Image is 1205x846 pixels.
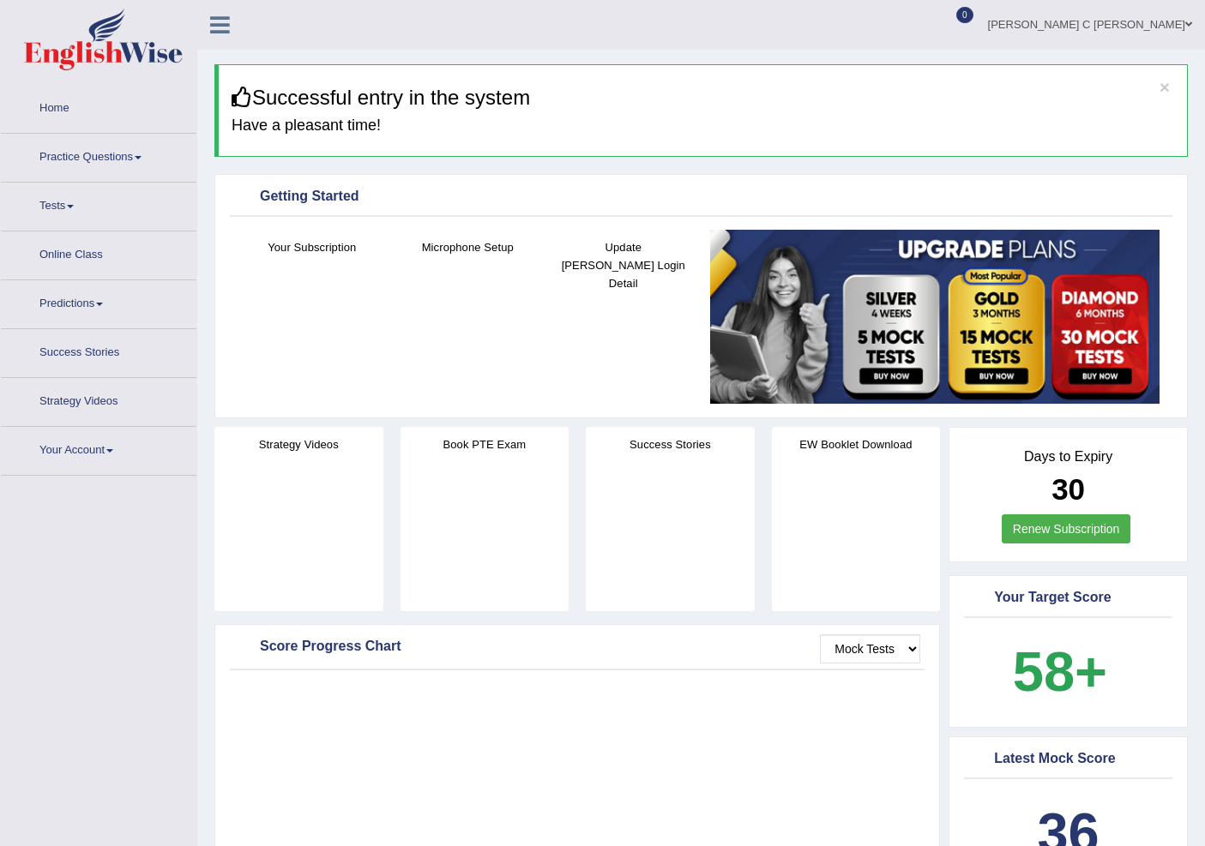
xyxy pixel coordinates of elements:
h3: Successful entry in the system [232,87,1174,109]
a: Your Account [1,427,196,470]
a: Online Class [1,231,196,274]
b: 30 [1051,472,1085,506]
div: Latest Mock Score [968,747,1168,772]
div: Getting Started [234,184,1168,210]
img: small5.jpg [710,230,1160,404]
a: Home [1,85,196,128]
h4: Success Stories [586,435,755,453]
h4: Microphone Setup [399,238,538,256]
div: Your Target Score [968,585,1168,611]
h4: EW Booklet Download [772,435,941,453]
span: 0 [956,7,973,23]
button: × [1160,78,1170,96]
b: 58+ [1013,640,1107,703]
a: Tests [1,183,196,225]
a: Predictions [1,280,196,323]
div: Score Progress Chart [234,634,920,660]
h4: Update [PERSON_NAME] Login Detail [554,238,693,292]
a: Strategy Videos [1,378,196,421]
h4: Have a pleasant time! [232,117,1174,135]
a: Practice Questions [1,134,196,177]
h4: Book PTE Exam [401,435,569,453]
h4: Days to Expiry [968,449,1168,465]
h4: Your Subscription [243,238,382,256]
a: Success Stories [1,329,196,372]
a: Renew Subscription [1002,514,1131,543]
h4: Strategy Videos [214,435,383,453]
